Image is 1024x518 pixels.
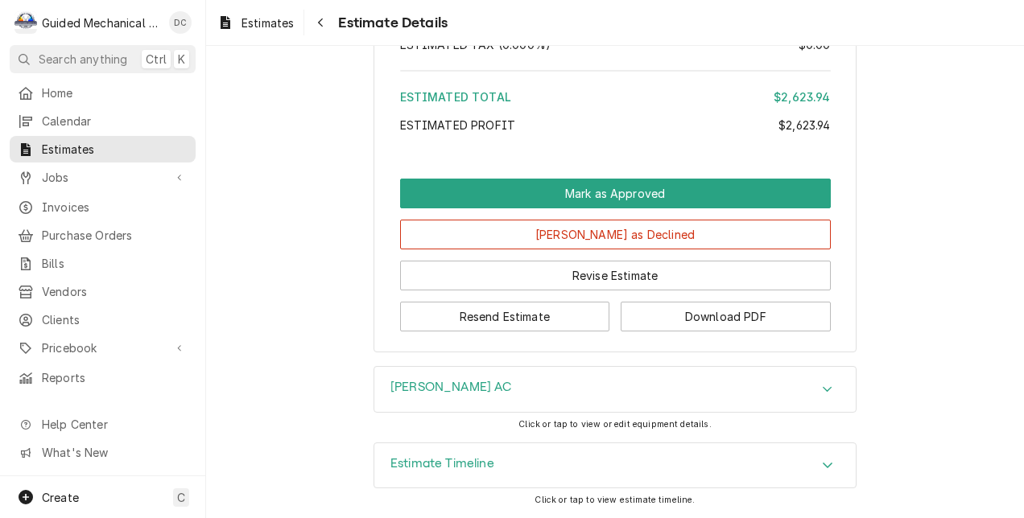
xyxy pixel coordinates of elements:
[42,369,188,386] span: Reports
[10,222,196,249] a: Purchase Orders
[10,306,196,333] a: Clients
[42,416,186,433] span: Help Center
[10,136,196,162] a: Estimates
[390,456,494,471] h3: Estimate Timeline
[10,278,196,305] a: Vendors
[10,45,196,73] button: Search anythingCtrlK
[10,439,196,466] a: Go to What's New
[42,84,188,101] span: Home
[42,141,188,158] span: Estimates
[10,364,196,391] a: Reports
[169,11,192,34] div: DC
[778,117,830,134] div: $2,623.94
[42,227,188,244] span: Purchase Orders
[374,443,856,488] button: Accordion Details Expand Trigger
[42,14,160,31] div: Guided Mechanical Services, LLC
[774,88,830,105] div: $2,623.94
[400,118,516,132] span: Estimated Profit
[400,179,831,208] button: Mark as Approved
[42,491,79,504] span: Create
[42,339,163,356] span: Pricebook
[42,255,188,272] span: Bills
[178,51,185,68] span: K
[10,108,196,134] a: Calendar
[400,179,831,208] div: Button Group Row
[177,489,185,506] span: C
[374,442,857,489] div: Estimate Timeline
[518,419,712,430] span: Click or tap to view or edit equipment details.
[42,113,188,129] span: Calendar
[242,14,294,31] span: Estimates
[42,283,188,300] span: Vendors
[10,250,196,277] a: Bills
[535,495,695,505] span: Click or tap to view estimate timeline.
[14,11,37,34] div: G
[42,444,186,461] span: What's New
[400,261,831,290] button: Revise Estimate
[374,366,857,413] div: South hall AC
[146,51,167,68] span: Ctrl
[400,302,610,331] button: Resend Estimate
[400,88,831,105] div: Estimated Total
[10,411,196,438] a: Go to Help Center
[211,10,300,36] a: Estimates
[39,51,127,68] span: Search anything
[374,367,856,412] button: Accordion Details Expand Trigger
[621,302,831,331] button: Download PDF
[400,220,831,249] button: [PERSON_NAME] as Declined
[400,117,831,134] div: Estimated Profit
[400,208,831,249] div: Button Group Row
[14,11,37,34] div: Guided Mechanical Services, LLC's Avatar
[374,367,856,412] div: Accordion Header
[400,290,831,331] div: Button Group Row
[390,380,512,395] h3: [PERSON_NAME] AC
[10,194,196,220] a: Invoices
[169,11,192,34] div: Daniel Cornell's Avatar
[374,443,856,488] div: Accordion Header
[308,10,333,35] button: Navigate back
[10,164,196,191] a: Go to Jobs
[400,249,831,290] div: Button Group Row
[400,179,831,331] div: Button Group
[333,12,448,34] span: Estimate Details
[42,311,188,328] span: Clients
[10,335,196,361] a: Go to Pricebook
[10,80,196,106] a: Home
[42,169,163,186] span: Jobs
[400,90,511,104] span: Estimated Total
[42,199,188,216] span: Invoices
